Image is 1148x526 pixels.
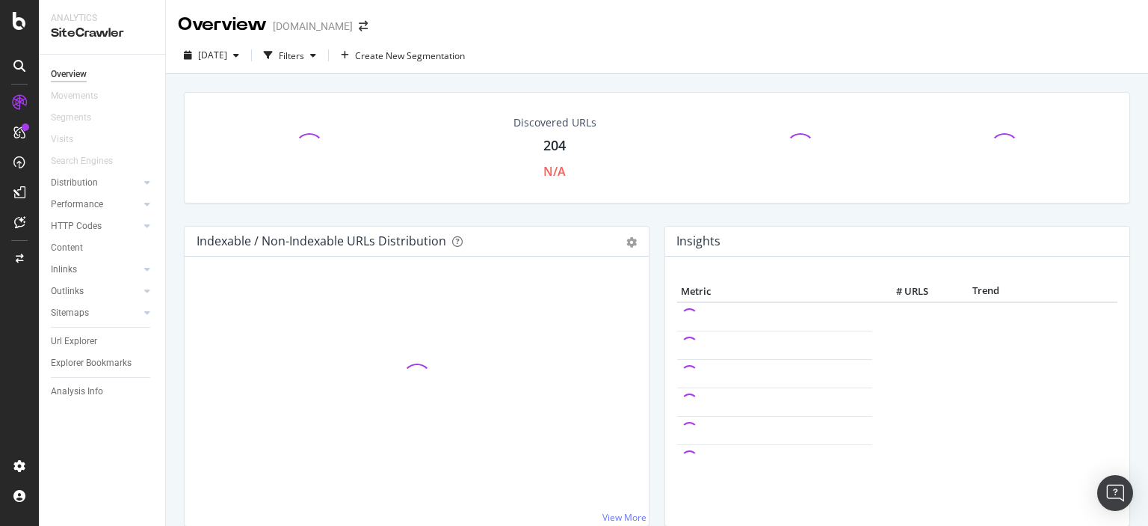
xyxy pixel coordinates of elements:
[51,175,98,191] div: Distribution
[51,334,97,349] div: Url Explorer
[335,43,471,67] button: Create New Segmentation
[355,49,465,62] span: Create New Segmentation
[359,21,368,31] div: arrow-right-arrow-left
[51,334,155,349] a: Url Explorer
[51,110,106,126] a: Segments
[602,511,646,524] a: View More
[543,163,566,180] div: N/A
[51,67,87,82] div: Overview
[676,231,720,251] h4: Insights
[178,43,245,67] button: [DATE]
[51,88,113,104] a: Movements
[51,175,140,191] a: Distribution
[197,233,446,248] div: Indexable / Non-Indexable URLs Distribution
[258,43,322,67] button: Filters
[198,49,227,61] span: 2025 Oct. 2nd
[273,19,353,34] div: [DOMAIN_NAME]
[51,153,128,169] a: Search Engines
[51,218,102,234] div: HTTP Codes
[872,281,932,303] th: # URLS
[51,25,153,42] div: SiteCrawler
[1097,475,1133,511] div: Open Intercom Messenger
[178,12,267,37] div: Overview
[51,305,140,321] a: Sitemaps
[51,110,91,126] div: Segments
[51,284,84,299] div: Outlinks
[51,384,103,400] div: Analysis Info
[51,218,140,234] a: HTTP Codes
[51,197,140,212] a: Performance
[51,262,140,278] a: Inlinks
[51,12,153,25] div: Analytics
[51,305,89,321] div: Sitemaps
[51,262,77,278] div: Inlinks
[51,355,132,371] div: Explorer Bookmarks
[543,136,566,156] div: 204
[51,132,73,147] div: Visits
[513,115,596,130] div: Discovered URLs
[932,281,1039,303] th: Trend
[279,49,304,62] div: Filters
[51,197,103,212] div: Performance
[51,240,155,256] a: Content
[51,284,140,299] a: Outlinks
[51,132,88,147] a: Visits
[51,240,83,256] div: Content
[51,384,155,400] a: Analysis Info
[677,281,872,303] th: Metric
[51,88,98,104] div: Movements
[51,67,155,82] a: Overview
[51,153,113,169] div: Search Engines
[51,355,155,371] a: Explorer Bookmarks
[626,237,637,248] div: gear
